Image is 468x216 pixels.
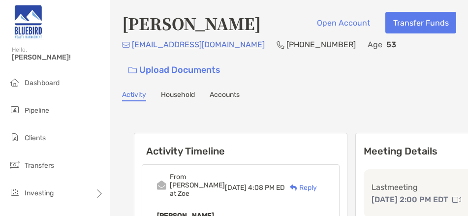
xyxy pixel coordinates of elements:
[225,184,247,192] span: [DATE]
[12,4,44,39] img: Zoe Logo
[210,91,240,101] a: Accounts
[9,104,21,116] img: pipeline icon
[368,38,382,51] p: Age
[122,91,146,101] a: Activity
[372,193,448,206] p: [DATE] 2:00 PM EDT
[157,181,166,190] img: Event icon
[9,131,21,143] img: clients icon
[385,12,456,33] button: Transfer Funds
[277,41,284,49] img: Phone Icon
[122,42,130,48] img: Email Icon
[25,134,46,142] span: Clients
[286,38,356,51] p: [PHONE_NUMBER]
[122,12,261,34] h4: [PERSON_NAME]
[25,161,54,170] span: Transfers
[285,183,317,193] div: Reply
[134,133,347,157] h6: Activity Timeline
[12,53,104,62] span: [PERSON_NAME]!
[386,38,396,51] p: 53
[290,185,297,191] img: Reply icon
[452,196,461,204] img: communication type
[170,173,225,198] div: From [PERSON_NAME] at Zoe
[248,184,285,192] span: 4:08 PM ED
[132,38,265,51] p: [EMAIL_ADDRESS][DOMAIN_NAME]
[9,159,21,171] img: transfers icon
[25,79,60,87] span: Dashboard
[309,12,377,33] button: Open Account
[122,60,227,81] a: Upload Documents
[9,76,21,88] img: dashboard icon
[9,186,21,198] img: investing icon
[25,106,49,115] span: Pipeline
[161,91,195,101] a: Household
[25,189,54,197] span: Investing
[128,67,137,74] img: button icon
